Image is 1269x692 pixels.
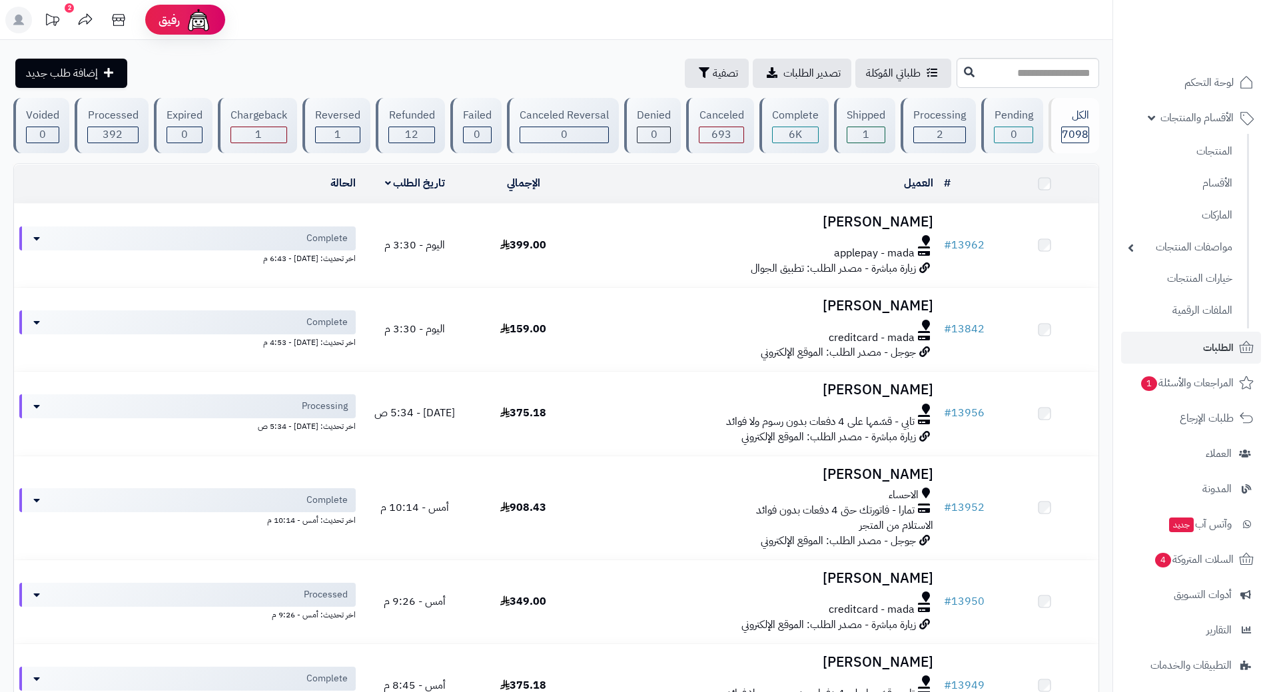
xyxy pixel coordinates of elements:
div: Pending [994,108,1033,123]
div: اخر تحديث: أمس - 10:14 م [19,512,356,526]
a: المدونة [1121,473,1261,505]
span: المراجعات والأسئلة [1140,374,1234,392]
div: 392 [88,127,137,143]
a: Denied 0 [622,98,683,153]
a: Complete 6K [757,98,831,153]
div: 0 [637,127,670,143]
a: الملفات الرقمية [1121,296,1239,325]
span: [DATE] - 5:34 ص [374,405,455,421]
span: 0 [1011,127,1017,143]
span: اليوم - 3:30 م [384,237,445,253]
a: #13956 [944,405,985,421]
div: 0 [520,127,608,143]
a: الحالة [330,175,356,191]
span: 1 [863,127,869,143]
span: 1 [1141,376,1157,391]
a: تصدير الطلبات [753,59,851,88]
a: Failed 0 [448,98,504,153]
span: 6K [789,127,802,143]
div: 1 [316,127,360,143]
a: التطبيقات والخدمات [1121,649,1261,681]
div: Refunded [388,108,434,123]
span: الطلبات [1203,338,1234,357]
h3: [PERSON_NAME] [583,298,933,314]
a: التقارير [1121,614,1261,646]
img: ai-face.png [185,7,212,33]
div: الكل [1061,108,1089,123]
span: Complete [306,316,348,329]
span: 399.00 [500,237,546,253]
span: 349.00 [500,593,546,609]
span: # [944,237,951,253]
a: طلباتي المُوكلة [855,59,951,88]
span: 0 [474,127,480,143]
span: 1 [334,127,341,143]
a: تحديثات المنصة [35,7,69,37]
span: أدوات التسويق [1174,585,1232,604]
span: 7098 [1062,127,1088,143]
span: Processed [304,588,348,601]
div: Processing [913,108,966,123]
span: طلباتي المُوكلة [866,65,921,81]
a: #13952 [944,500,985,516]
a: المنتجات [1121,137,1239,166]
div: 0 [995,127,1032,143]
span: اليوم - 3:30 م [384,321,445,337]
span: رفيق [159,12,180,28]
span: Complete [306,232,348,245]
a: #13962 [944,237,985,253]
span: الاحساء [889,488,919,503]
button: تصفية [685,59,749,88]
div: Processed [87,108,138,123]
a: العملاء [1121,438,1261,470]
a: Shipped 1 [831,98,898,153]
a: السلات المتروكة4 [1121,543,1261,575]
div: اخر تحديث: [DATE] - 4:53 م [19,334,356,348]
span: التقارير [1206,621,1232,639]
span: # [944,593,951,609]
span: # [944,500,951,516]
h3: [PERSON_NAME] [583,382,933,398]
span: تابي - قسّمها على 4 دفعات بدون رسوم ولا فوائد [726,414,915,430]
span: طلبات الإرجاع [1180,409,1234,428]
span: أمس - 10:14 م [380,500,449,516]
span: وآتس آب [1168,515,1232,533]
div: 0 [167,127,202,143]
a: إضافة طلب جديد [15,59,127,88]
span: التطبيقات والخدمات [1150,656,1232,675]
span: جوجل - مصدر الطلب: الموقع الإلكتروني [761,533,916,549]
a: Canceled 693 [683,98,756,153]
span: تصدير الطلبات [783,65,841,81]
a: أدوات التسويق [1121,579,1261,611]
div: Canceled [699,108,743,123]
a: خيارات المنتجات [1121,264,1239,293]
span: 159.00 [500,321,546,337]
span: إضافة طلب جديد [26,65,98,81]
a: Voided 0 [11,98,72,153]
div: Reversed [315,108,360,123]
div: 2 [914,127,965,143]
div: 0 [27,127,59,143]
span: creditcard - mada [829,602,915,617]
span: زيارة مباشرة - مصدر الطلب: الموقع الإلكتروني [741,429,916,445]
span: # [944,321,951,337]
span: أمس - 9:26 م [384,593,446,609]
div: 1 [231,127,286,143]
span: السلات المتروكة [1154,550,1234,569]
span: 693 [711,127,731,143]
span: المدونة [1202,480,1232,498]
a: Pending 0 [979,98,1045,153]
div: Failed [463,108,492,123]
a: طلبات الإرجاع [1121,402,1261,434]
span: جوجل - مصدر الطلب: الموقع الإلكتروني [761,344,916,360]
span: زيارة مباشرة - مصدر الطلب: تطبيق الجوال [751,260,916,276]
a: Reversed 1 [300,98,373,153]
div: Denied [637,108,671,123]
span: 2 [937,127,943,143]
div: Voided [26,108,59,123]
a: المراجعات والأسئلة1 [1121,367,1261,399]
span: 0 [181,127,188,143]
span: زيارة مباشرة - مصدر الطلب: الموقع الإلكتروني [741,617,916,633]
span: 4 [1155,553,1171,567]
div: 0 [464,127,491,143]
